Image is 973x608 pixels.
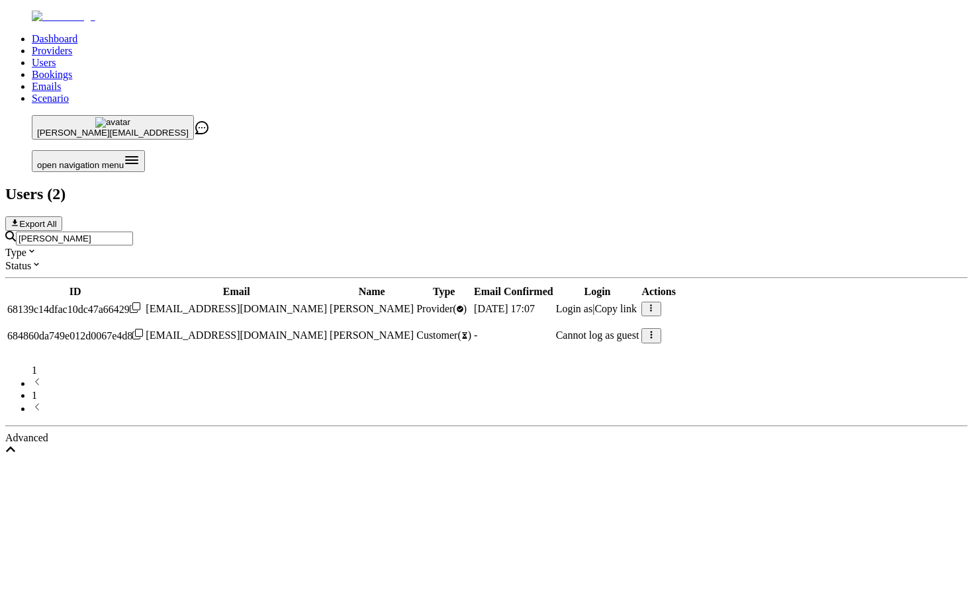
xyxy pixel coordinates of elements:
span: - [474,329,477,341]
span: [EMAIL_ADDRESS][DOMAIN_NAME] [146,329,327,341]
nav: pagination navigation [5,365,968,415]
span: [PERSON_NAME][EMAIL_ADDRESS] [37,128,189,138]
span: [DATE] 17:07 [474,303,535,314]
div: Status [5,259,968,272]
p: Cannot log as guest [556,329,639,341]
span: Login as [556,303,593,314]
th: Name [329,285,414,298]
a: Scenario [32,93,69,104]
th: Login [555,285,640,298]
img: Fluum Logo [32,11,95,22]
button: avatar[PERSON_NAME][EMAIL_ADDRESS] [32,115,194,140]
div: | [556,303,639,315]
input: Search by email [16,232,133,245]
th: Type [416,285,472,298]
a: Emails [32,81,61,92]
a: Providers [32,45,72,56]
li: pagination item 1 active [32,390,968,402]
li: next page button [32,402,968,415]
span: 1 [32,365,37,376]
span: [PERSON_NAME] [330,329,414,341]
span: [EMAIL_ADDRESS][DOMAIN_NAME] [146,303,327,314]
button: Open menu [32,150,145,172]
span: Advanced [5,432,48,443]
span: open navigation menu [37,160,124,170]
button: Export All [5,216,62,231]
h2: Users ( 2 ) [5,185,968,203]
div: Click to copy [7,302,143,316]
th: Email Confirmed [473,285,554,298]
span: Copy link [594,303,637,314]
th: Email [145,285,328,298]
span: validated [416,303,467,314]
div: Type [5,245,968,259]
span: [PERSON_NAME] [330,303,414,314]
th: ID [7,285,144,298]
img: avatar [95,117,130,128]
div: Click to copy [7,329,143,342]
a: Users [32,57,56,68]
th: Actions [641,285,676,298]
li: previous page button [32,376,968,390]
span: Customer ( ) [416,329,471,341]
a: Bookings [32,69,72,80]
a: Dashboard [32,33,77,44]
